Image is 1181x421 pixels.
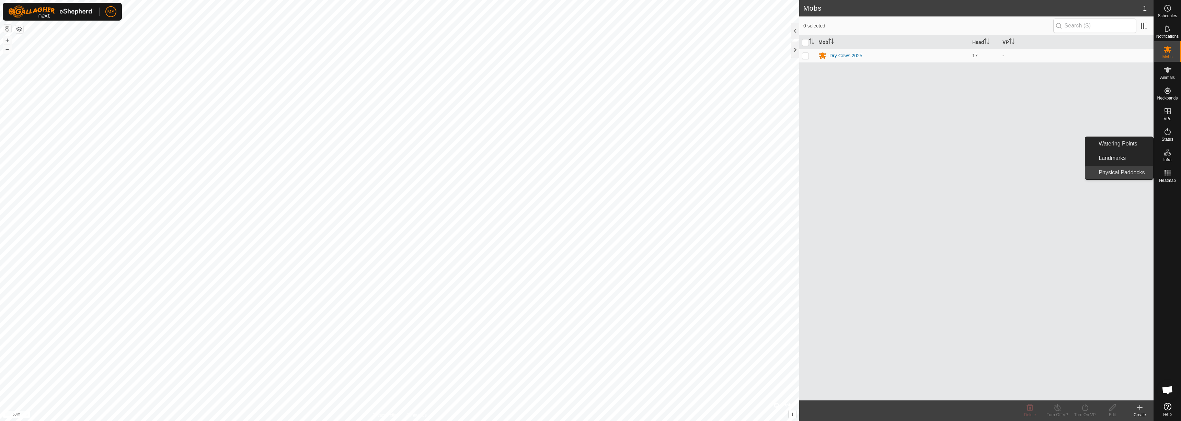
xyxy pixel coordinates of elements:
[1024,412,1036,417] span: Delete
[1126,412,1154,418] div: Create
[803,22,1053,30] span: 0 selected
[789,410,796,418] button: i
[1000,49,1154,62] td: -
[1099,412,1126,418] div: Edit
[8,5,94,18] img: Gallagher Logo
[984,39,989,45] p-sorticon: Activate to sort
[792,411,793,417] span: i
[803,4,1143,12] h2: Mobs
[1085,166,1153,179] li: Physical Paddocks
[1044,412,1071,418] div: Turn Off VP
[1099,154,1126,162] span: Landmarks
[372,412,398,418] a: Privacy Policy
[15,25,23,33] button: Map Layers
[1161,137,1173,141] span: Status
[1085,137,1153,151] li: Watering Points
[972,53,978,58] span: 17
[107,8,115,15] span: MS
[1085,151,1153,165] li: Landmarks
[816,36,970,49] th: Mob
[1094,151,1153,165] a: Landmarks
[1053,19,1136,33] input: Search (S)
[1099,140,1137,148] span: Watering Points
[1162,55,1172,59] span: Mobs
[3,45,11,53] button: –
[828,39,834,45] p-sorticon: Activate to sort
[3,25,11,33] button: Reset Map
[1009,39,1014,45] p-sorticon: Activate to sort
[1160,75,1175,80] span: Animals
[3,36,11,44] button: +
[406,412,427,418] a: Contact Us
[1156,34,1179,38] span: Notifications
[1159,178,1176,183] span: Heatmap
[1158,14,1177,18] span: Schedules
[1163,117,1171,121] span: VPs
[1000,36,1154,49] th: VP
[1094,166,1153,179] a: Physical Paddocks
[970,36,1000,49] th: Head
[1143,3,1147,13] span: 1
[829,52,862,59] div: Dry Cows 2025
[1094,137,1153,151] a: Watering Points
[1154,400,1181,419] a: Help
[1071,412,1099,418] div: Turn On VP
[1163,412,1172,417] span: Help
[1157,96,1178,100] span: Neckbands
[809,39,814,45] p-sorticon: Activate to sort
[1099,168,1145,177] span: Physical Paddocks
[1157,380,1178,400] div: Open chat
[1163,158,1171,162] span: Infra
